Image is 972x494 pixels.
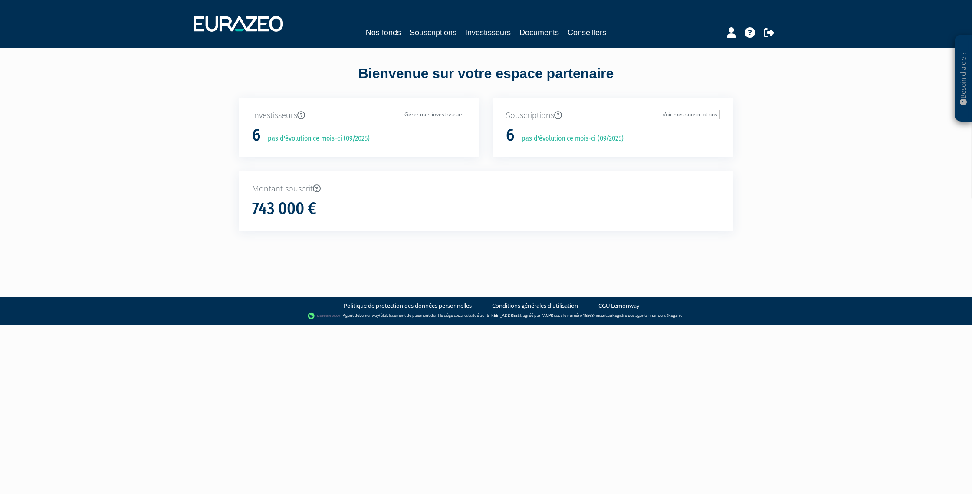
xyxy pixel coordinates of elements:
[359,313,379,318] a: Lemonway
[252,110,466,121] p: Investisseurs
[252,200,316,218] h1: 743 000 €
[252,126,260,145] h1: 6
[366,26,401,39] a: Nos fonds
[9,312,963,320] div: - Agent de (établissement de paiement dont le siège social est situé au [STREET_ADDRESS], agréé p...
[660,110,720,119] a: Voir mes souscriptions
[612,313,681,318] a: Registre des agents financiers (Regafi)
[492,302,578,310] a: Conditions générales d'utilisation
[519,26,559,39] a: Documents
[568,26,606,39] a: Conseillers
[308,312,341,320] img: logo-lemonway.png
[262,134,370,144] p: pas d'évolution ce mois-ci (09/2025)
[465,26,511,39] a: Investisseurs
[194,16,283,32] img: 1732889491-logotype_eurazeo_blanc_rvb.png
[252,183,720,194] p: Montant souscrit
[516,134,624,144] p: pas d'évolution ce mois-ci (09/2025)
[959,40,969,118] p: Besoin d'aide ?
[402,110,466,119] a: Gérer mes investisseurs
[410,26,456,39] a: Souscriptions
[344,302,472,310] a: Politique de protection des données personnelles
[506,110,720,121] p: Souscriptions
[598,302,640,310] a: CGU Lemonway
[506,126,514,145] h1: 6
[232,64,740,98] div: Bienvenue sur votre espace partenaire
